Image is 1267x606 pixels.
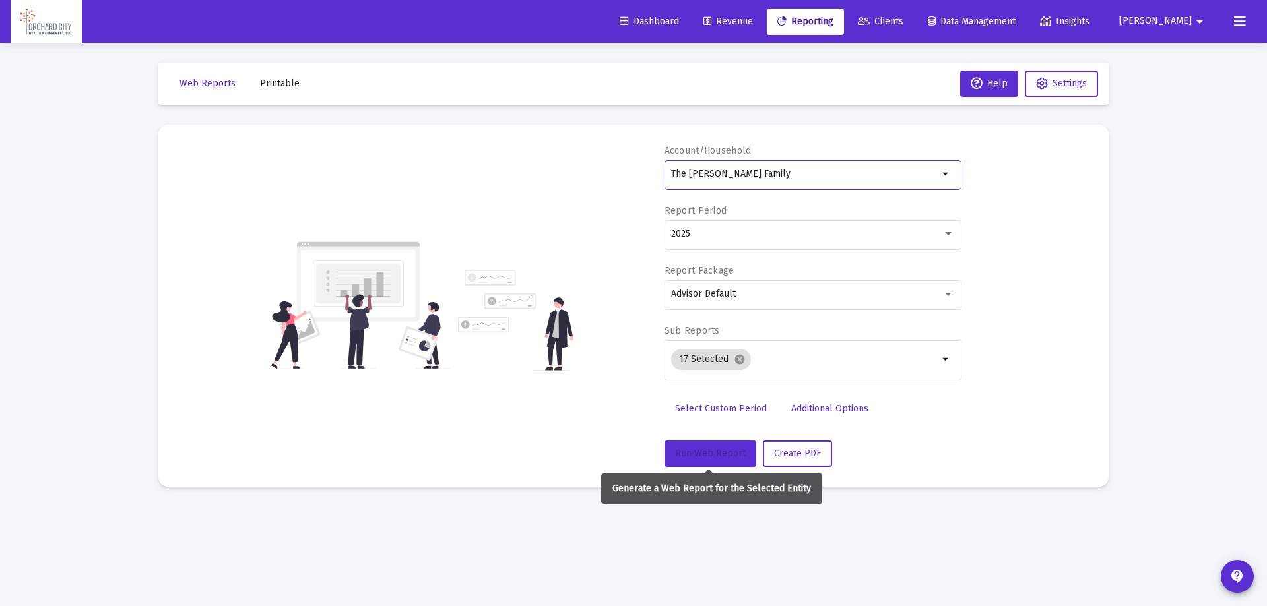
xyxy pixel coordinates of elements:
[791,403,868,414] span: Additional Options
[971,78,1008,89] span: Help
[671,349,751,370] mat-chip: 17 Selected
[1029,9,1100,35] a: Insights
[620,16,679,27] span: Dashboard
[675,448,746,459] span: Run Web Report
[777,16,833,27] span: Reporting
[1040,16,1089,27] span: Insights
[1119,16,1192,27] span: [PERSON_NAME]
[665,205,727,216] label: Report Period
[917,9,1026,35] a: Data Management
[1103,8,1223,34] button: [PERSON_NAME]
[938,351,954,367] mat-icon: arrow_drop_down
[847,9,914,35] a: Clients
[938,166,954,182] mat-icon: arrow_drop_down
[671,288,736,299] span: Advisor Default
[774,448,821,459] span: Create PDF
[960,71,1018,97] button: Help
[928,16,1016,27] span: Data Management
[665,325,720,336] label: Sub Reports
[1192,9,1208,35] mat-icon: arrow_drop_down
[260,78,300,89] span: Printable
[1229,568,1245,584] mat-icon: contact_support
[1053,78,1087,89] span: Settings
[458,270,573,371] img: reporting-alt
[671,169,938,179] input: Search or select an account or household
[20,9,72,35] img: Dashboard
[763,440,832,467] button: Create PDF
[675,403,767,414] span: Select Custom Period
[693,9,763,35] a: Revenue
[734,353,746,365] mat-icon: cancel
[671,346,938,373] mat-chip-list: Selection
[179,78,236,89] span: Web Reports
[665,440,756,467] button: Run Web Report
[665,145,752,156] label: Account/Household
[703,16,753,27] span: Revenue
[609,9,690,35] a: Dashboard
[767,9,844,35] a: Reporting
[671,228,690,239] span: 2025
[249,71,310,97] button: Printable
[169,71,246,97] button: Web Reports
[269,240,450,371] img: reporting
[1025,71,1098,97] button: Settings
[665,265,734,276] label: Report Package
[858,16,903,27] span: Clients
